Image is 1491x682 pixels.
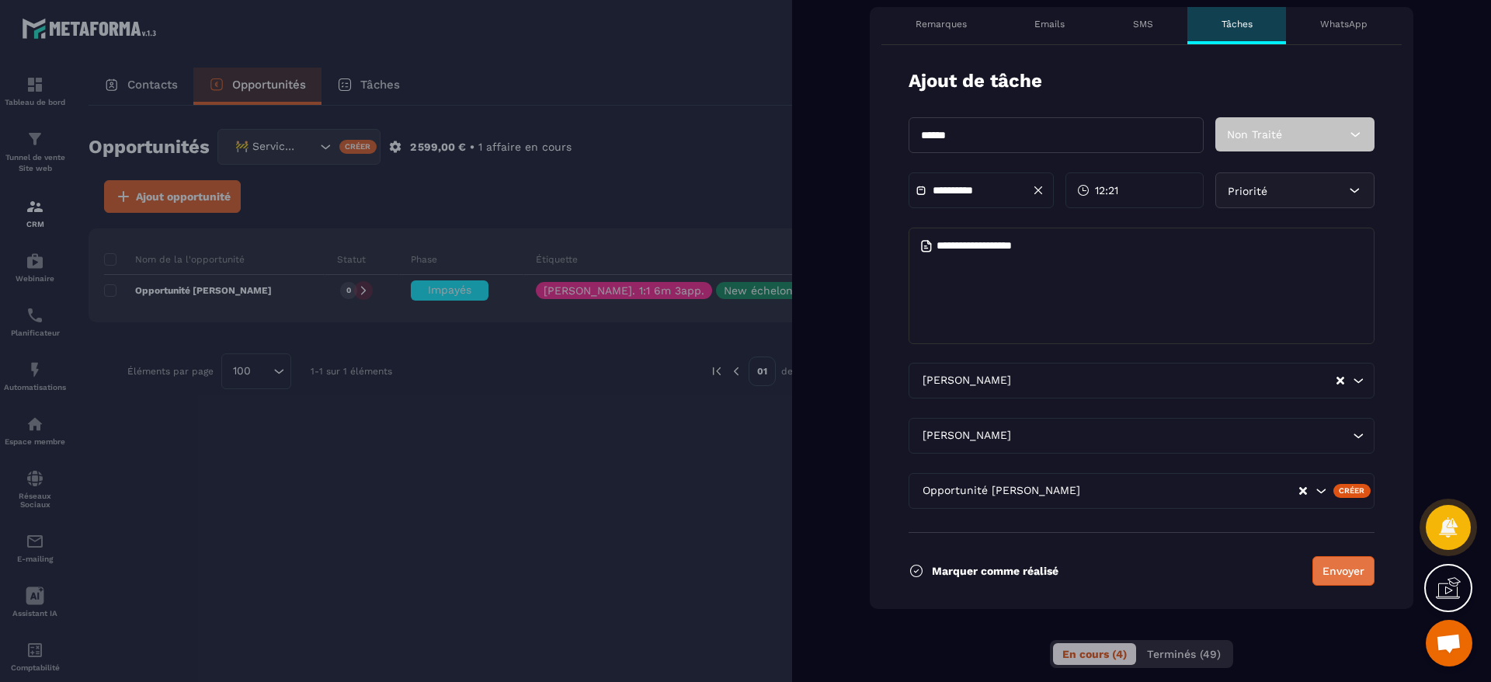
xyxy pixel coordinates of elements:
[1312,556,1375,586] button: Envoyer
[1426,620,1472,666] div: Ouvrir le chat
[916,18,967,30] p: Remarques
[1333,484,1371,498] div: Créer
[1228,185,1267,197] span: Priorité
[909,363,1375,398] div: Search for option
[1053,643,1136,665] button: En cours (4)
[1095,183,1118,198] span: 12:21
[1138,643,1230,665] button: Terminés (49)
[919,482,1083,499] span: Opportunité [PERSON_NAME]
[909,473,1375,509] div: Search for option
[1014,427,1349,444] input: Search for option
[1222,18,1253,30] p: Tâches
[1299,485,1307,497] button: Clear Selected
[1147,648,1221,660] span: Terminés (49)
[932,565,1058,577] p: Marquer comme réalisé
[1336,375,1344,387] button: Clear Selected
[1320,18,1368,30] p: WhatsApp
[909,68,1042,94] p: Ajout de tâche
[1034,18,1065,30] p: Emails
[1014,372,1335,389] input: Search for option
[1227,128,1282,141] span: Non Traité
[919,372,1014,389] span: [PERSON_NAME]
[909,418,1375,454] div: Search for option
[1062,648,1127,660] span: En cours (4)
[1133,18,1153,30] p: SMS
[919,427,1014,444] span: [PERSON_NAME]
[1083,482,1298,499] input: Search for option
